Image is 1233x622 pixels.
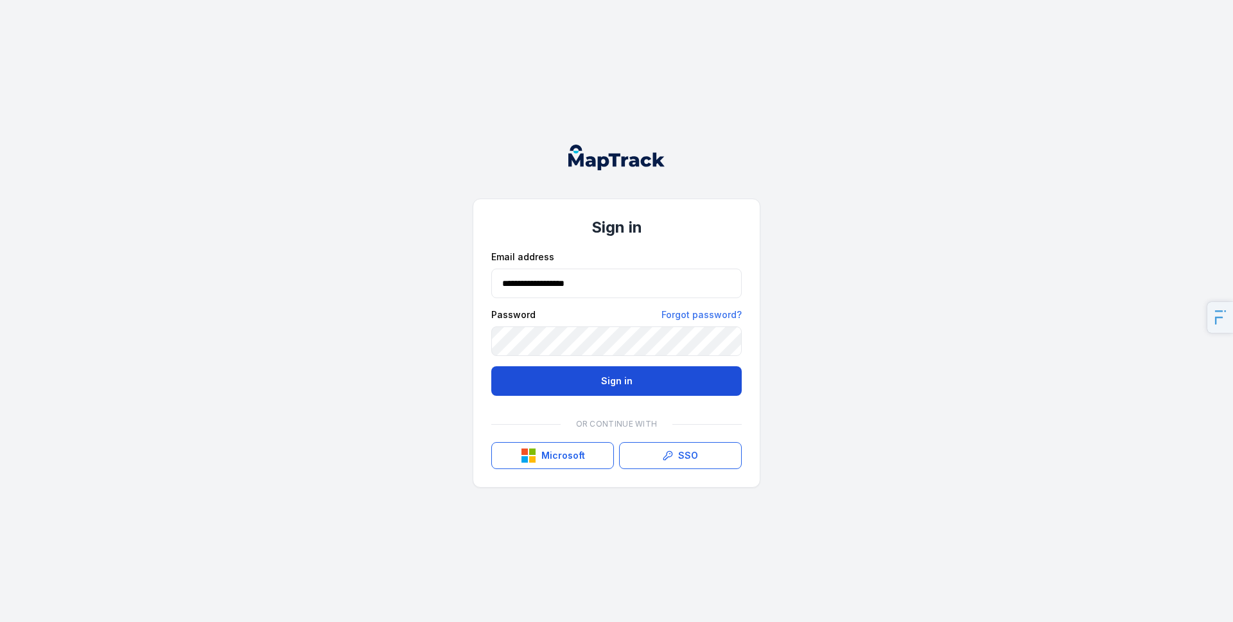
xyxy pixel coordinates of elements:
[491,251,554,263] label: Email address
[491,217,742,238] h1: Sign in
[491,411,742,437] div: Or continue with
[491,442,614,469] button: Microsoft
[661,308,742,321] a: Forgot password?
[619,442,742,469] a: SSO
[548,145,685,170] nav: Global
[491,366,742,396] button: Sign in
[491,308,536,321] label: Password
